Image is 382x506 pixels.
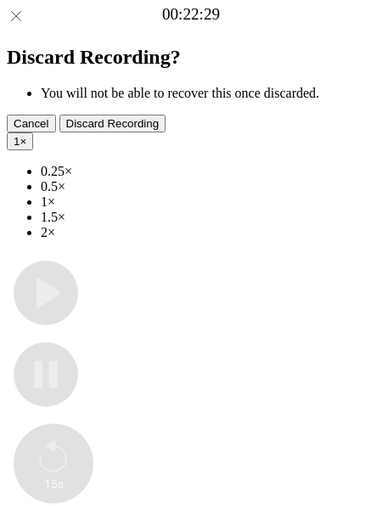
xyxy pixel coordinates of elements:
[14,135,20,148] span: 1
[41,179,375,194] li: 0.5×
[7,46,375,69] h2: Discard Recording?
[7,132,33,150] button: 1×
[41,210,375,225] li: 1.5×
[59,115,166,132] button: Discard Recording
[41,194,375,210] li: 1×
[41,164,375,179] li: 0.25×
[41,225,375,240] li: 2×
[7,115,56,132] button: Cancel
[41,86,375,101] li: You will not be able to recover this once discarded.
[162,5,220,24] a: 00:22:29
